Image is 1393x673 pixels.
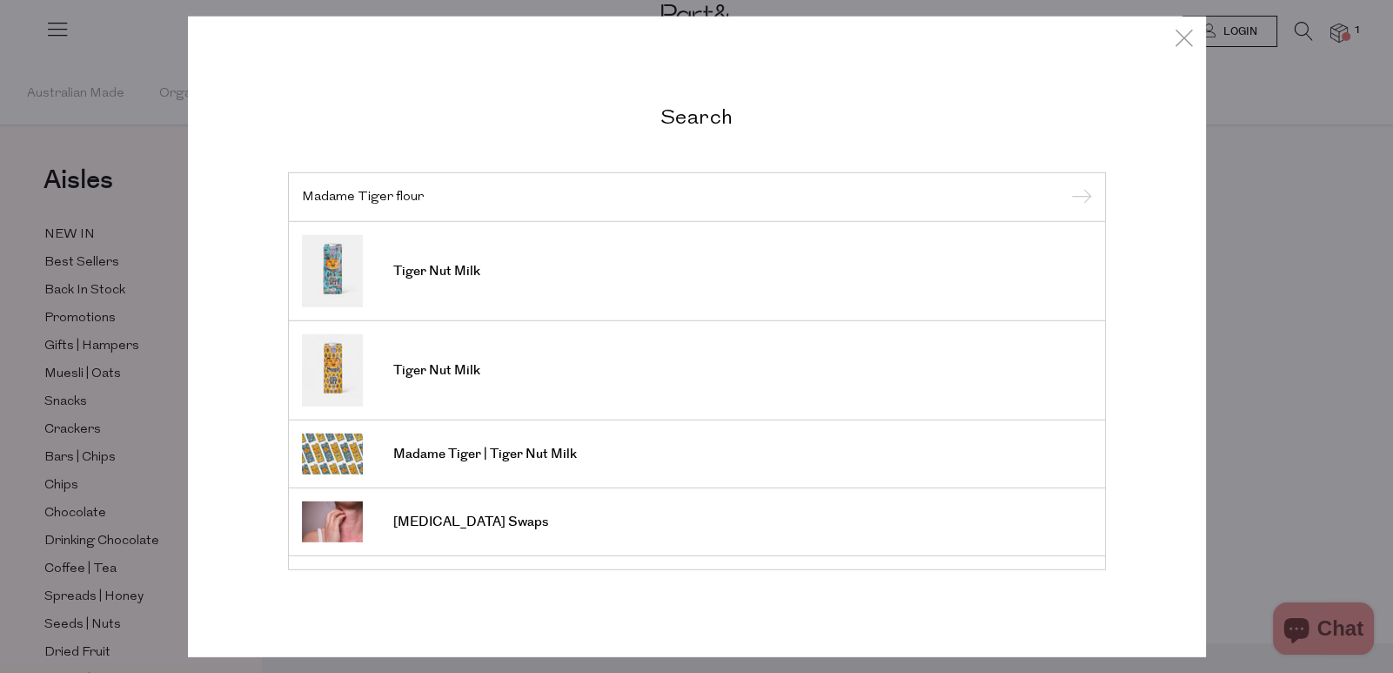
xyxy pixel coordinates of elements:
[393,446,577,463] span: Madame Tiger | Tiger Nut Milk
[302,501,1092,542] a: [MEDICAL_DATA] Swaps
[302,190,1092,203] input: Search
[302,235,363,307] img: Tiger Nut Milk
[302,434,363,474] img: Madame Tiger | Tiger Nut Milk
[302,334,1092,407] a: Tiger Nut Milk
[302,334,363,407] img: Tiger Nut Milk
[288,103,1106,128] h2: Search
[302,501,363,542] img: Food Allergy Swaps
[393,263,480,280] span: Tiger Nut Milk
[393,514,548,531] span: [MEDICAL_DATA] Swaps
[393,362,480,380] span: Tiger Nut Milk
[302,235,1092,307] a: Tiger Nut Milk
[302,434,1092,474] a: Madame Tiger | Tiger Nut Milk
